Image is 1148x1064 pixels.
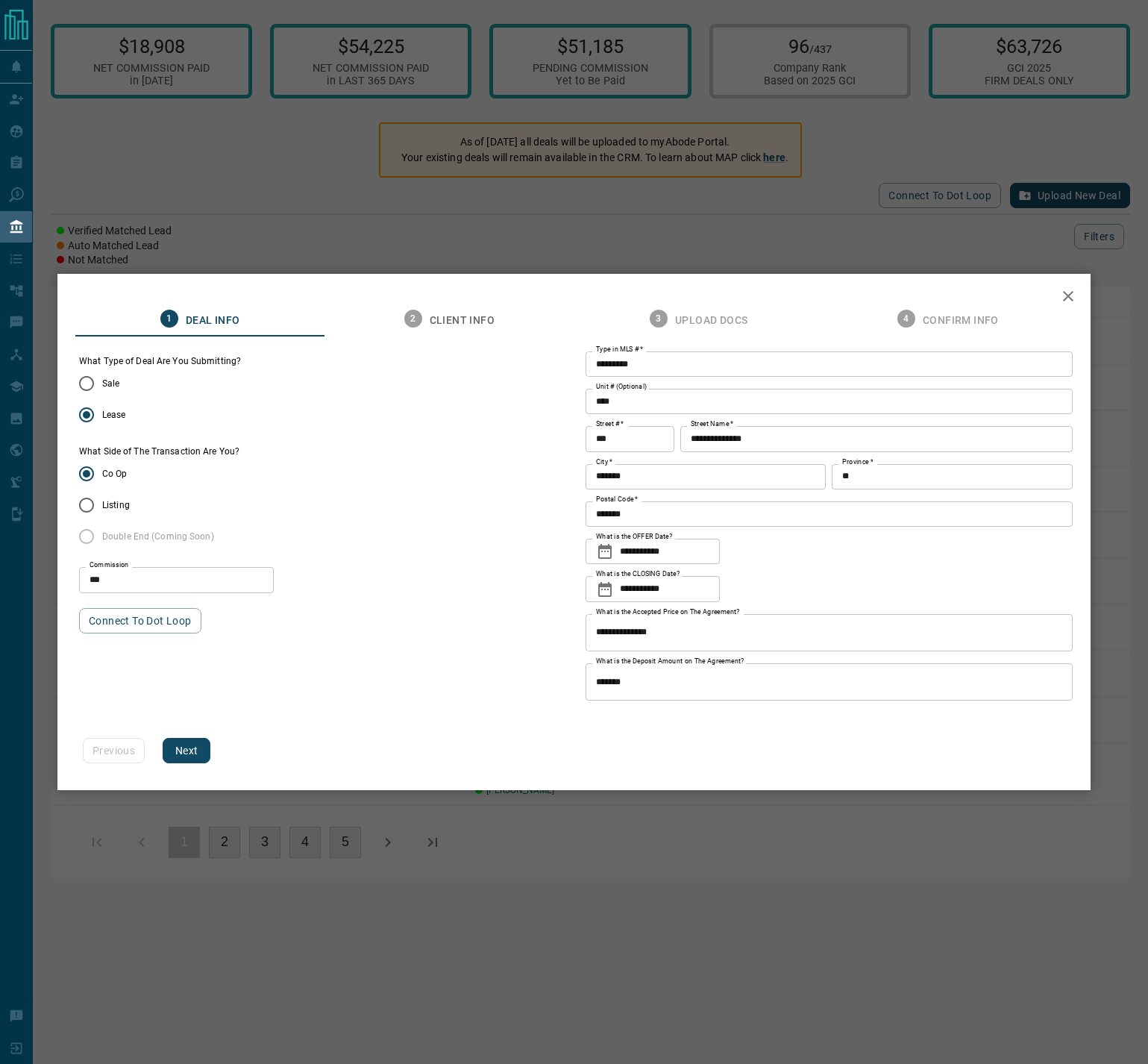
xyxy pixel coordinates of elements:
[102,467,128,481] span: Co Op
[90,560,129,570] label: Commission
[410,313,415,324] text: 2
[596,657,744,666] label: What is the Deposit Amount on The Agreement?
[163,738,210,763] button: Next
[79,445,239,458] label: What Side of The Transaction Are You?
[166,313,172,324] text: 1
[596,532,672,542] label: What is the OFFER Date?
[430,314,495,328] span: Client Info
[596,345,643,354] label: Type in MLS #
[186,314,240,328] span: Deal Info
[102,530,214,543] span: Double End (Coming Soon)
[691,419,733,429] label: Street Name
[596,419,624,429] label: Street #
[102,498,130,512] span: Listing
[79,608,201,633] button: Connect to Dot Loop
[596,495,638,504] label: Postal Code
[596,457,612,467] label: City
[79,355,241,368] legend: What Type of Deal Are You Submitting?
[596,569,680,579] label: What is the CLOSING Date?
[842,457,873,467] label: Province
[102,377,119,390] span: Sale
[102,408,126,422] span: Lease
[596,382,647,392] label: Unit # (Optional)
[596,607,740,617] label: What is the Accepted Price on The Agreement?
